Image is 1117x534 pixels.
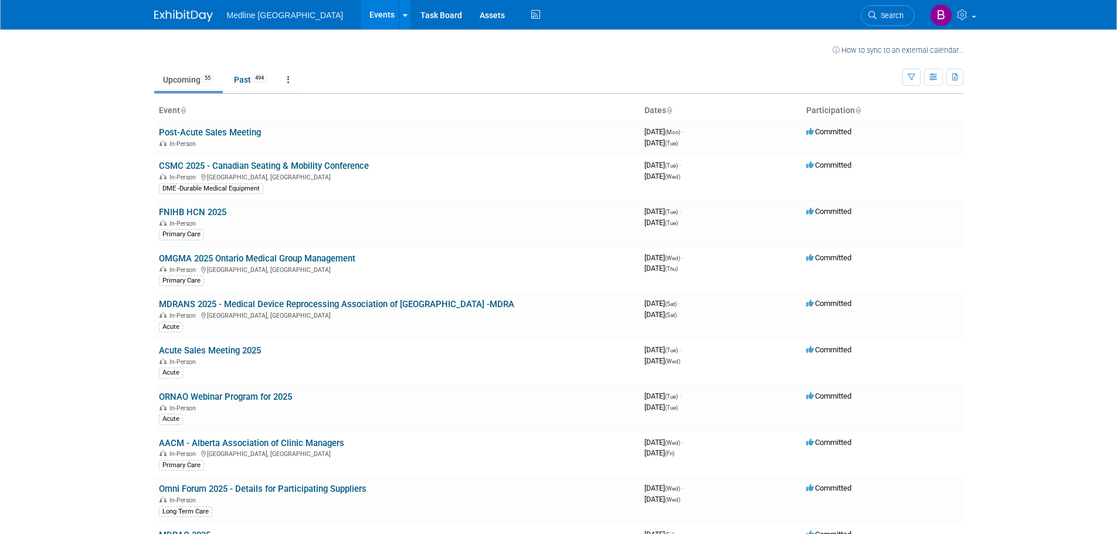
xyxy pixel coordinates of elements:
[644,218,678,227] span: [DATE]
[644,310,677,319] span: [DATE]
[682,484,684,492] span: -
[644,172,680,181] span: [DATE]
[665,496,680,503] span: (Wed)
[644,345,681,354] span: [DATE]
[806,438,851,447] span: Committed
[159,484,366,494] a: Omni Forum 2025 - Details for Participating Suppliers
[159,275,204,286] div: Primary Care
[159,266,167,272] img: In-Person Event
[665,347,678,353] span: (Tue)
[665,312,677,318] span: (Sat)
[644,127,684,136] span: [DATE]
[665,162,678,169] span: (Tue)
[644,161,681,169] span: [DATE]
[802,101,963,121] th: Participation
[644,207,681,216] span: [DATE]
[169,140,199,148] span: In-Person
[169,312,199,319] span: In-Person
[644,392,681,400] span: [DATE]
[159,358,167,364] img: In-Person Event
[806,161,851,169] span: Committed
[680,207,681,216] span: -
[169,496,199,504] span: In-Person
[665,220,678,226] span: (Tue)
[159,392,292,402] a: ORNAO Webinar Program for 2025
[682,253,684,262] span: -
[159,312,167,318] img: In-Person Event
[806,127,851,136] span: Committed
[154,10,213,22] img: ExhibitDay
[806,253,851,262] span: Committed
[930,4,952,26] img: Brad Imhoff
[159,299,514,309] a: MDRANS 2025 - Medical Device Reprocessing Association of [GEOGRAPHIC_DATA] -MDRA
[159,220,167,226] img: In-Person Event
[159,506,212,517] div: Long Term Care
[665,301,677,307] span: (Sat)
[833,46,963,55] a: How to sync to an external calendar...
[640,101,802,121] th: Dates
[159,174,167,179] img: In-Person Event
[159,438,344,448] a: AACM - Alberta Association of Clinic Managers
[159,140,167,146] img: In-Person Event
[159,345,261,356] a: Acute Sales Meeting 2025
[169,450,199,458] span: In-Person
[644,264,678,273] span: [DATE]
[159,460,204,471] div: Primary Care
[861,5,915,26] a: Search
[678,299,680,308] span: -
[644,495,680,504] span: [DATE]
[644,448,674,457] span: [DATE]
[806,299,851,308] span: Committed
[159,229,204,240] div: Primary Care
[665,255,680,261] span: (Wed)
[665,129,680,135] span: (Mon)
[665,358,680,365] span: (Wed)
[665,440,680,446] span: (Wed)
[665,209,678,215] span: (Tue)
[665,174,680,180] span: (Wed)
[159,414,183,424] div: Acute
[169,358,199,366] span: In-Person
[682,127,684,136] span: -
[644,484,684,492] span: [DATE]
[159,322,183,332] div: Acute
[877,11,904,20] span: Search
[665,140,678,147] span: (Tue)
[644,356,680,365] span: [DATE]
[806,207,851,216] span: Committed
[644,438,684,447] span: [DATE]
[159,368,183,378] div: Acute
[159,496,167,502] img: In-Person Event
[180,106,186,115] a: Sort by Event Name
[159,404,167,410] img: In-Person Event
[252,74,267,83] span: 494
[680,392,681,400] span: -
[159,172,635,181] div: [GEOGRAPHIC_DATA], [GEOGRAPHIC_DATA]
[169,404,199,412] span: In-Person
[154,101,640,121] th: Event
[159,310,635,319] div: [GEOGRAPHIC_DATA], [GEOGRAPHIC_DATA]
[666,106,672,115] a: Sort by Start Date
[680,161,681,169] span: -
[644,253,684,262] span: [DATE]
[665,404,678,411] span: (Tue)
[680,345,681,354] span: -
[159,253,355,264] a: OMGMA 2025 Ontario Medical Group Management
[682,438,684,447] span: -
[665,266,678,272] span: (Thu)
[159,448,635,458] div: [GEOGRAPHIC_DATA], [GEOGRAPHIC_DATA]
[169,220,199,227] span: In-Person
[806,484,851,492] span: Committed
[159,264,635,274] div: [GEOGRAPHIC_DATA], [GEOGRAPHIC_DATA]
[169,266,199,274] span: In-Person
[665,393,678,400] span: (Tue)
[665,450,674,457] span: (Fri)
[644,403,678,411] span: [DATE]
[169,174,199,181] span: In-Person
[855,106,861,115] a: Sort by Participation Type
[806,345,851,354] span: Committed
[159,127,261,138] a: Post-Acute Sales Meeting
[154,69,223,91] a: Upcoming55
[159,207,226,217] a: FNIHB HCN 2025
[806,392,851,400] span: Committed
